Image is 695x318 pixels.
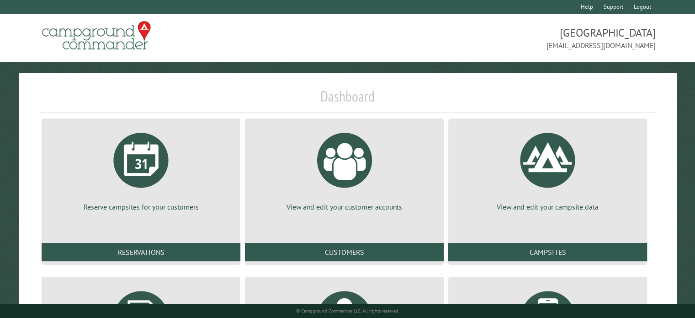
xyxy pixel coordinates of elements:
[39,18,154,54] img: Campground Commander
[459,126,636,212] a: View and edit your campsite data
[53,202,229,212] p: Reserve campsites for your customers
[296,308,399,314] small: © Campground Commander LLC. All rights reserved.
[256,126,433,212] a: View and edit your customer accounts
[53,126,229,212] a: Reserve campsites for your customers
[448,243,647,261] a: Campsites
[42,243,240,261] a: Reservations
[256,202,433,212] p: View and edit your customer accounts
[245,243,444,261] a: Customers
[39,87,656,113] h1: Dashboard
[459,202,636,212] p: View and edit your campsite data
[348,25,656,51] span: [GEOGRAPHIC_DATA] [EMAIL_ADDRESS][DOMAIN_NAME]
